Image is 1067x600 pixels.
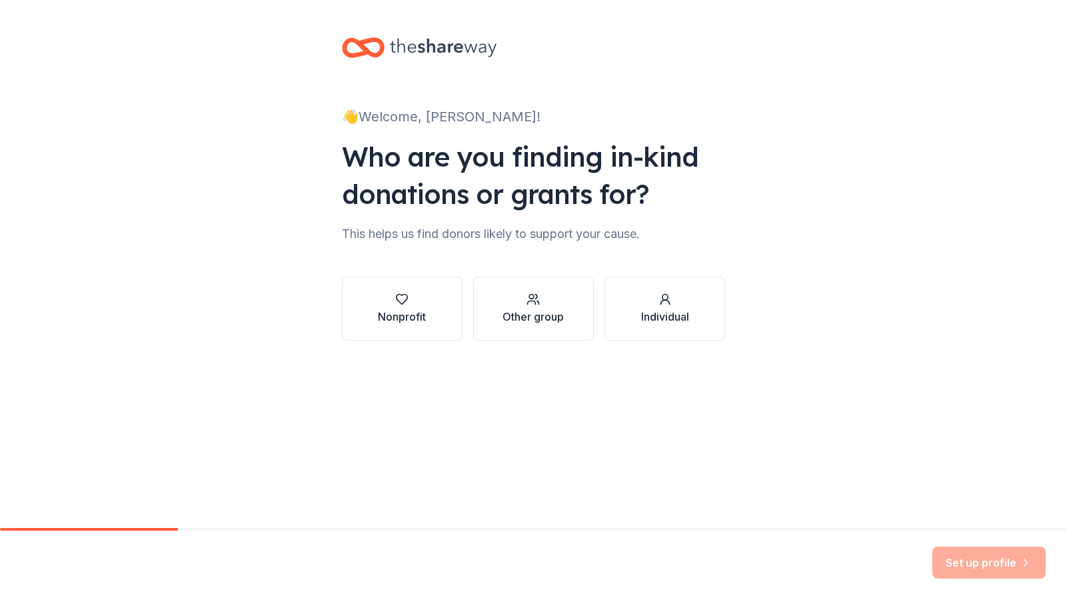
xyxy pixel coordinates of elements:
[342,277,463,341] button: Nonprofit
[378,309,426,325] div: Nonprofit
[342,223,726,245] div: This helps us find donors likely to support your cause.
[503,309,564,325] div: Other group
[473,277,594,341] button: Other group
[342,138,726,213] div: Who are you finding in-kind donations or grants for?
[641,309,689,325] div: Individual
[604,277,725,341] button: Individual
[342,106,726,127] div: 👋 Welcome, [PERSON_NAME]!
